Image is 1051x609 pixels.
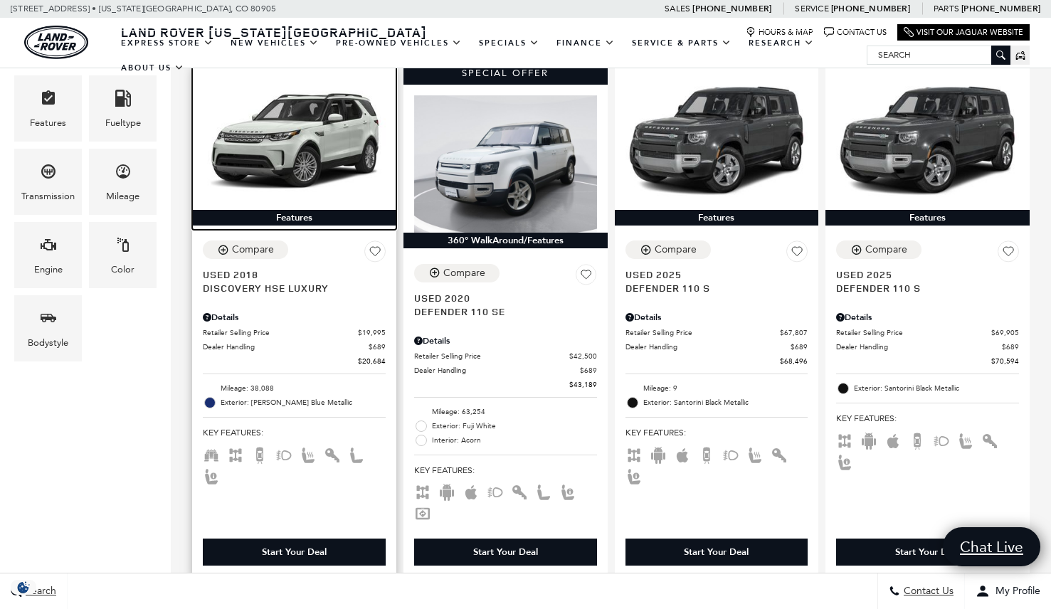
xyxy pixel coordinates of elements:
[867,46,1010,63] input: Search
[933,435,950,445] span: Fog Lights
[836,341,1019,352] a: Dealer Handling $689
[865,243,907,256] div: Compare
[625,539,808,566] div: Start Your Deal
[89,75,157,142] div: FueltypeFueltype
[251,449,268,459] span: Backup Camera
[414,365,580,376] span: Dealer Handling
[625,281,798,295] span: Defender 110 S
[780,327,808,338] span: $67,807
[414,334,597,347] div: Pricing Details - Defender 110 SE
[112,31,222,55] a: EXPRESS STORE
[548,31,623,55] a: Finance
[836,311,1019,324] div: Pricing Details - Defender 110 S
[203,341,386,352] a: Dealer Handling $689
[221,396,386,410] span: Exterior: [PERSON_NAME] Blue Metallic
[904,27,1023,38] a: Visit Our Jaguar Website
[643,396,808,410] span: Exterior: Santorini Black Metallic
[40,306,57,335] span: Bodystyle
[615,210,819,226] div: Features
[625,327,808,338] a: Retailer Selling Price $67,807
[991,327,1019,338] span: $69,905
[991,356,1019,366] span: $70,594
[953,537,1030,556] span: Chat Live
[115,233,132,262] span: Color
[40,233,57,262] span: Engine
[625,341,791,352] span: Dealer Handling
[222,31,327,55] a: New Vehicles
[203,449,220,459] span: Third Row Seats
[203,281,375,295] span: Discovery HSE Luxury
[358,356,386,366] span: $20,684
[791,341,808,352] span: $689
[740,31,823,55] a: Research
[443,267,485,280] div: Compare
[414,291,586,304] span: Used 2020
[11,4,276,14] a: [STREET_ADDRESS] • [US_STATE][GEOGRAPHIC_DATA], CO 80905
[990,586,1040,598] span: My Profile
[625,425,808,440] span: Key Features :
[795,4,828,14] span: Service
[625,268,798,281] span: Used 2025
[414,462,597,478] span: Key Features :
[836,240,921,259] button: Compare Vehicle
[414,507,431,517] span: Navigation Sys
[115,159,132,189] span: Mileage
[625,327,781,338] span: Retailer Selling Price
[650,449,667,459] span: Android Auto
[414,304,586,318] span: Defender 110 SE
[746,27,813,38] a: Hours & Map
[324,449,341,459] span: Keyless Entry
[203,311,386,324] div: Pricing Details - Discovery HSE Luxury
[836,327,1019,338] a: Retailer Selling Price $69,905
[300,449,317,459] span: Heated Seats
[24,26,88,59] img: Land Rover
[895,546,960,558] div: Start Your Deal
[625,381,808,396] li: Mileage: 9
[998,240,1019,268] button: Save Vehicle
[24,26,88,59] a: land-rover
[665,4,690,14] span: Sales
[836,268,1008,281] span: Used 2025
[14,295,82,361] div: BodystyleBodystyle
[203,268,386,295] a: Used 2018Discovery HSE Luxury
[414,95,597,233] img: 2020 Land Rover Defender 110 SE
[463,486,480,496] span: Apple Car-Play
[112,31,867,80] nav: Main Navigation
[414,486,431,496] span: AWD
[227,449,244,459] span: AWD
[275,449,292,459] span: Fog Lights
[836,456,853,466] span: Memory Seats
[961,3,1040,14] a: [PHONE_NUMBER]
[89,149,157,215] div: MileageMileage
[473,546,538,558] div: Start Your Deal
[981,435,998,445] span: Keyless Entry
[655,243,697,256] div: Compare
[1002,341,1019,352] span: $689
[203,381,386,396] li: Mileage: 38,088
[112,23,435,41] a: Land Rover [US_STATE][GEOGRAPHIC_DATA]
[111,262,134,277] div: Color
[625,470,643,480] span: Memory Seats
[625,449,643,459] span: AWD
[580,365,597,376] span: $689
[7,580,40,595] section: Click to Open Cookie Consent Modal
[943,527,1040,566] a: Chat Live
[836,327,991,338] span: Retailer Selling Price
[203,73,386,210] img: 2018 Land Rover Discovery HSE Luxury
[262,546,327,558] div: Start Your Deal
[369,341,386,352] span: $689
[674,449,691,459] span: Apple Car-Play
[836,356,1019,366] a: $70,594
[203,356,386,366] a: $20,684
[746,449,764,459] span: Heated Seats
[625,73,808,210] img: 2025 Land Rover Defender 110 S
[121,23,427,41] span: Land Rover [US_STATE][GEOGRAPHIC_DATA]
[115,86,132,115] span: Fueltype
[569,351,597,361] span: $42,500
[780,356,808,366] span: $68,496
[698,449,715,459] span: Backup Camera
[909,435,926,445] span: Backup Camera
[203,327,358,338] span: Retailer Selling Price
[14,222,82,288] div: EngineEngine
[825,210,1030,226] div: Features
